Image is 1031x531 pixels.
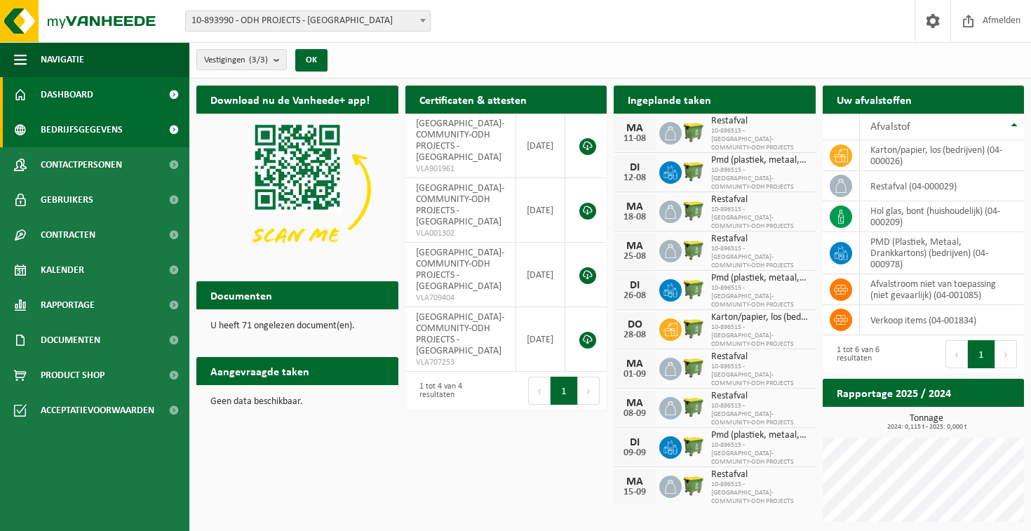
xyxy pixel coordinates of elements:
span: Navigatie [41,42,84,77]
button: Next [578,377,600,405]
div: 01-09 [621,370,649,379]
div: MA [621,201,649,213]
span: Rapportage [41,288,95,323]
span: VLA901961 [416,163,505,175]
span: Restafval [711,469,809,480]
span: Contracten [41,217,95,253]
span: Restafval [711,391,809,402]
div: MA [621,476,649,488]
span: [GEOGRAPHIC_DATA]-COMMUNITY-ODH PROJECTS - [GEOGRAPHIC_DATA] [416,183,504,227]
span: [GEOGRAPHIC_DATA]-COMMUNITY-ODH PROJECTS - [GEOGRAPHIC_DATA] [416,312,504,356]
button: Previous [528,377,551,405]
img: WB-1100-HPE-GN-51 [682,238,706,262]
img: WB-1100-HPE-GN-51 [682,159,706,183]
div: DI [621,437,649,448]
span: Dashboard [41,77,93,112]
img: WB-1100-HPE-GN-51 [682,356,706,379]
div: 08-09 [621,409,649,419]
span: Contactpersonen [41,147,122,182]
td: hol glas, bont (huishoudelijk) (04-000209) [860,201,1025,232]
span: 10-896515 - [GEOGRAPHIC_DATA]-COMMUNITY-ODH PROJECTS [711,323,809,349]
button: 1 [968,340,995,368]
div: 18-08 [621,213,649,222]
span: 10-896515 - [GEOGRAPHIC_DATA]-COMMUNITY-ODH PROJECTS [711,206,809,231]
span: Vestigingen [204,50,268,71]
span: [GEOGRAPHIC_DATA]-COMMUNITY-ODH PROJECTS - [GEOGRAPHIC_DATA] [416,248,504,292]
span: Pmd (plastiek, metaal, drankkartons) (bedrijven) [711,155,809,166]
div: MA [621,123,649,134]
h2: Documenten [196,281,286,309]
td: afvalstroom niet van toepassing (niet gevaarlijk) (04-001085) [860,274,1025,305]
span: 10-893990 - ODH PROJECTS - VILVOORDE [186,11,430,31]
img: WB-1100-HPE-GN-51 [682,120,706,144]
span: 10-896515 - [GEOGRAPHIC_DATA]-COMMUNITY-ODH PROJECTS [711,480,809,506]
span: Kalender [41,253,84,288]
span: Product Shop [41,358,105,393]
p: U heeft 71 ongelezen document(en). [210,321,384,331]
span: Pmd (plastiek, metaal, drankkartons) (bedrijven) [711,430,809,441]
td: PMD (Plastiek, Metaal, Drankkartons) (bedrijven) (04-000978) [860,232,1025,274]
img: WB-1100-HPE-GN-51 [682,199,706,222]
span: Afvalstof [870,121,910,133]
span: Documenten [41,323,100,358]
count: (3/3) [249,55,268,65]
span: 10-893990 - ODH PROJECTS - VILVOORDE [185,11,431,32]
div: MA [621,241,649,252]
span: Karton/papier, los (bedrijven) [711,312,809,323]
td: restafval (04-000029) [860,171,1025,201]
div: 12-08 [621,173,649,183]
h3: Tonnage [830,414,1025,431]
span: [GEOGRAPHIC_DATA]-COMMUNITY-ODH PROJECTS - [GEOGRAPHIC_DATA] [416,119,504,163]
h2: Ingeplande taken [614,86,725,113]
span: Restafval [711,234,809,245]
td: [DATE] [516,114,565,178]
button: Vestigingen(3/3) [196,49,287,70]
h2: Download nu de Vanheede+ app! [196,86,384,113]
span: 10-896515 - [GEOGRAPHIC_DATA]-COMMUNITY-ODH PROJECTS [711,127,809,152]
span: VLA707253 [416,357,505,368]
img: WB-1100-HPE-GN-51 [682,434,706,458]
div: 1 tot 6 van 6 resultaten [830,339,917,370]
img: Download de VHEPlus App [196,114,398,265]
p: Geen data beschikbaar. [210,397,384,407]
span: 10-896515 - [GEOGRAPHIC_DATA]-COMMUNITY-ODH PROJECTS [711,166,809,191]
span: Gebruikers [41,182,93,217]
div: 15-09 [621,488,649,497]
div: DI [621,162,649,173]
td: verkoop items (04-001834) [860,305,1025,335]
span: VLA709404 [416,293,505,304]
button: OK [295,49,328,72]
span: Acceptatievoorwaarden [41,393,154,428]
span: VLA001302 [416,228,505,239]
button: Previous [945,340,968,368]
span: Bedrijfsgegevens [41,112,123,147]
div: 1 tot 4 van 4 resultaten [412,375,499,406]
div: 25-08 [621,252,649,262]
div: 26-08 [621,291,649,301]
img: WB-1100-HPE-GN-51 [682,316,706,340]
h2: Rapportage 2025 / 2024 [823,379,965,406]
span: 10-896515 - [GEOGRAPHIC_DATA]-COMMUNITY-ODH PROJECTS [711,441,809,466]
div: 28-08 [621,330,649,340]
span: Pmd (plastiek, metaal, drankkartons) (bedrijven) [711,273,809,284]
button: Next [995,340,1017,368]
h2: Certificaten & attesten [405,86,541,113]
div: 11-08 [621,134,649,144]
div: DI [621,280,649,291]
div: DO [621,319,649,330]
span: 10-896515 - [GEOGRAPHIC_DATA]-COMMUNITY-ODH PROJECTS [711,402,809,427]
span: 10-896515 - [GEOGRAPHIC_DATA]-COMMUNITY-ODH PROJECTS [711,245,809,270]
span: Restafval [711,116,809,127]
img: WB-1100-HPE-GN-51 [682,277,706,301]
button: 1 [551,377,578,405]
a: Bekijk rapportage [919,406,1023,434]
span: Restafval [711,351,809,363]
td: [DATE] [516,243,565,307]
img: WB-1100-HPE-GN-51 [682,395,706,419]
span: 10-896515 - [GEOGRAPHIC_DATA]-COMMUNITY-ODH PROJECTS [711,363,809,388]
td: [DATE] [516,307,565,372]
span: 2024: 0,115 t - 2025: 0,000 t [830,424,1025,431]
td: karton/papier, los (bedrijven) (04-000026) [860,140,1025,171]
td: [DATE] [516,178,565,243]
span: 10-896515 - [GEOGRAPHIC_DATA]-COMMUNITY-ODH PROJECTS [711,284,809,309]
